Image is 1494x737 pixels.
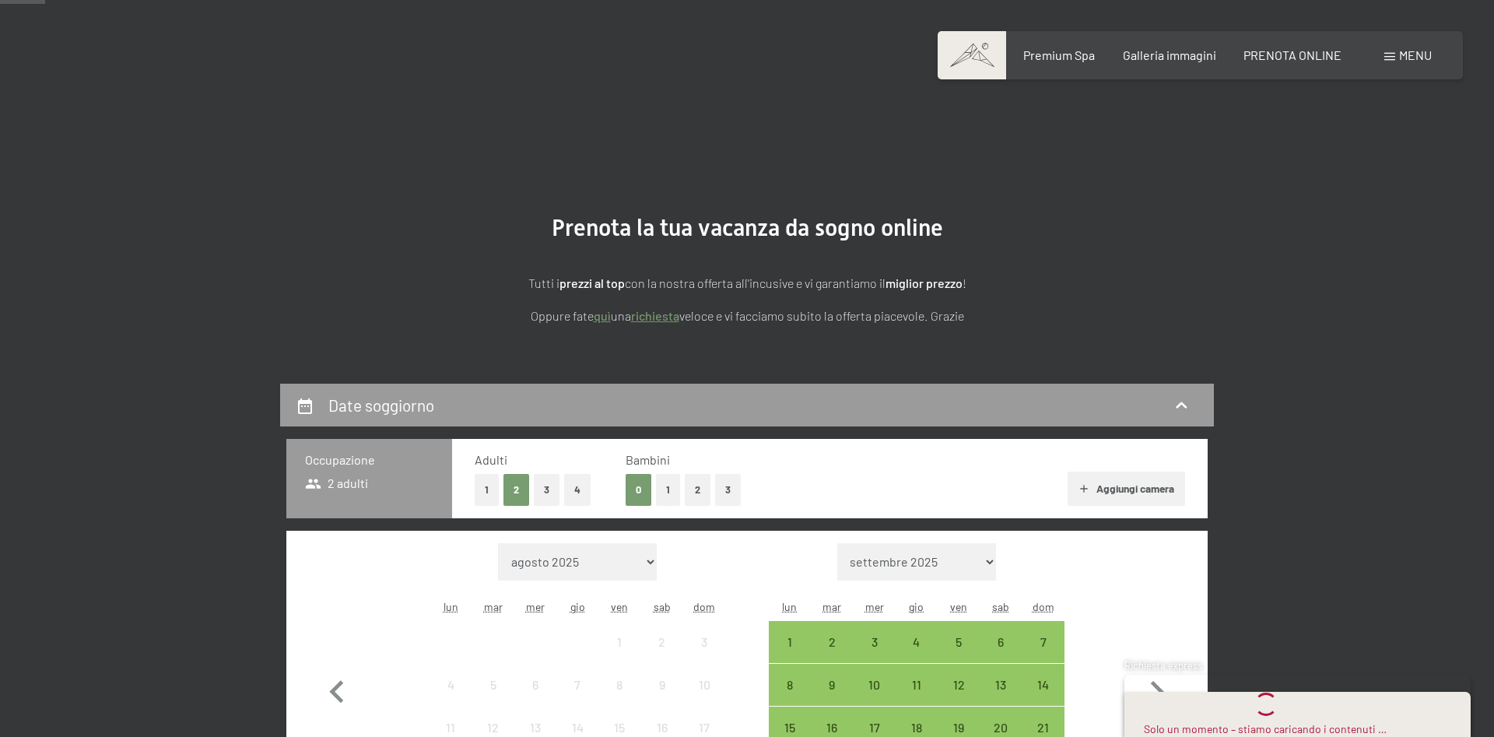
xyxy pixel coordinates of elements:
div: 6 [516,679,555,718]
abbr: lunedì [782,600,797,613]
div: arrivo/check-in possibile [938,664,980,706]
div: 5 [939,636,978,675]
div: arrivo/check-in non effettuabile [472,664,514,706]
div: Sat Sep 13 2025 [980,664,1022,706]
abbr: martedì [822,600,841,613]
div: arrivo/check-in non effettuabile [683,664,725,706]
div: Sun Aug 03 2025 [683,621,725,663]
div: 1 [770,636,809,675]
div: arrivo/check-in non effettuabile [556,664,598,706]
div: arrivo/check-in possibile [769,621,811,663]
div: arrivo/check-in non effettuabile [430,664,472,706]
a: Galleria immagini [1123,47,1216,62]
div: Sat Sep 06 2025 [980,621,1022,663]
div: arrivo/check-in non effettuabile [641,621,683,663]
p: Oppure fate una veloce e vi facciamo subito la offerta piacevole. Grazie [358,306,1136,326]
div: Thu Sep 04 2025 [896,621,938,663]
abbr: domenica [693,600,715,613]
div: arrivo/check-in possibile [980,621,1022,663]
div: 3 [685,636,724,675]
div: arrivo/check-in possibile [938,621,980,663]
abbr: mercoledì [865,600,884,613]
span: Menu [1399,47,1432,62]
abbr: sabato [654,600,671,613]
abbr: venerdì [611,600,628,613]
button: 1 [656,474,680,506]
div: Tue Sep 02 2025 [811,621,853,663]
div: arrivo/check-in possibile [980,664,1022,706]
div: Wed Sep 03 2025 [853,621,895,663]
div: 6 [981,636,1020,675]
div: 7 [1024,636,1063,675]
div: arrivo/check-in non effettuabile [598,664,640,706]
div: Sun Aug 10 2025 [683,664,725,706]
div: Sun Sep 14 2025 [1022,664,1064,706]
h3: Occupazione [305,451,433,469]
div: arrivo/check-in non effettuabile [641,664,683,706]
div: arrivo/check-in non effettuabile [598,621,640,663]
div: arrivo/check-in possibile [853,664,895,706]
div: 5 [473,679,512,718]
div: Solo un momento – stiamo caricando i contenuti … [1144,721,1387,737]
div: 10 [854,679,893,718]
div: Tue Sep 09 2025 [811,664,853,706]
div: 13 [981,679,1020,718]
div: 7 [558,679,597,718]
div: Wed Sep 10 2025 [853,664,895,706]
span: 2 adulti [305,475,368,492]
abbr: mercoledì [526,600,545,613]
div: 12 [939,679,978,718]
button: 4 [564,474,591,506]
div: Tue Aug 05 2025 [472,664,514,706]
div: arrivo/check-in possibile [896,664,938,706]
div: arrivo/check-in possibile [811,621,853,663]
h2: Date soggiorno [328,395,434,415]
button: 0 [626,474,651,506]
abbr: lunedì [444,600,458,613]
abbr: sabato [992,600,1009,613]
button: 3 [534,474,559,506]
div: Fri Aug 01 2025 [598,621,640,663]
abbr: martedì [484,600,503,613]
div: Sat Aug 02 2025 [641,621,683,663]
span: Bambini [626,452,670,467]
div: arrivo/check-in non effettuabile [514,664,556,706]
abbr: giovedì [570,600,585,613]
button: 2 [503,474,529,506]
div: 1 [600,636,639,675]
div: Fri Aug 08 2025 [598,664,640,706]
abbr: domenica [1033,600,1054,613]
div: 9 [812,679,851,718]
div: Mon Aug 04 2025 [430,664,472,706]
div: 9 [643,679,682,718]
a: quì [594,308,611,323]
span: Adulti [475,452,507,467]
button: 3 [715,474,741,506]
div: Sun Sep 07 2025 [1022,621,1064,663]
div: arrivo/check-in possibile [811,664,853,706]
abbr: giovedì [909,600,924,613]
strong: prezzi al top [559,275,625,290]
div: Fri Sep 12 2025 [938,664,980,706]
div: Fri Sep 05 2025 [938,621,980,663]
span: Richiesta express [1124,659,1202,672]
div: arrivo/check-in possibile [1022,664,1064,706]
div: 8 [600,679,639,718]
div: Wed Aug 06 2025 [514,664,556,706]
div: Mon Sep 08 2025 [769,664,811,706]
div: 2 [812,636,851,675]
p: Tutti i con la nostra offerta all'incusive e vi garantiamo il ! [358,273,1136,293]
div: 3 [854,636,893,675]
div: arrivo/check-in possibile [853,621,895,663]
button: 1 [475,474,499,506]
a: richiesta [631,308,679,323]
a: Premium Spa [1023,47,1095,62]
div: arrivo/check-in possibile [769,664,811,706]
div: 10 [685,679,724,718]
a: PRENOTA ONLINE [1243,47,1341,62]
div: arrivo/check-in possibile [1022,621,1064,663]
strong: miglior prezzo [886,275,963,290]
div: Thu Sep 11 2025 [896,664,938,706]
